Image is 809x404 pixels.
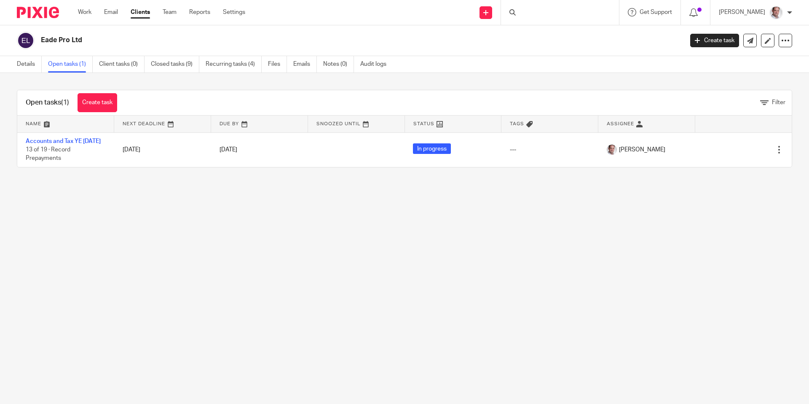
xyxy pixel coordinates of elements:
span: [PERSON_NAME] [619,145,665,154]
span: In progress [413,143,451,154]
img: Pixie [17,7,59,18]
a: Email [104,8,118,16]
td: [DATE] [114,132,211,167]
a: Audit logs [360,56,393,73]
div: --- [510,145,590,154]
a: Notes (0) [323,56,354,73]
a: Create task [690,34,739,47]
img: Munro%20Partners-3202.jpg [607,145,617,155]
a: Create task [78,93,117,112]
a: Accounts and Tax YE [DATE] [26,138,101,144]
span: Tags [510,121,524,126]
h1: Open tasks [26,98,69,107]
span: 13 of 19 · Record Prepayments [26,147,70,162]
a: Files [268,56,287,73]
a: Recurring tasks (4) [206,56,262,73]
a: Reports [189,8,210,16]
a: Clients [131,8,150,16]
img: svg%3E [17,32,35,49]
span: Snoozed Until [316,121,361,126]
h2: Eade Pro Ltd [41,36,550,45]
p: [PERSON_NAME] [719,8,765,16]
span: [DATE] [220,147,237,153]
a: Open tasks (1) [48,56,93,73]
img: Munro%20Partners-3202.jpg [769,6,783,19]
a: Work [78,8,91,16]
a: Team [163,8,177,16]
span: Get Support [640,9,672,15]
a: Details [17,56,42,73]
span: Status [413,121,434,126]
span: Filter [772,100,785,105]
span: (1) [61,99,69,106]
a: Client tasks (0) [99,56,145,73]
a: Emails [293,56,317,73]
a: Closed tasks (9) [151,56,199,73]
a: Settings [223,8,245,16]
